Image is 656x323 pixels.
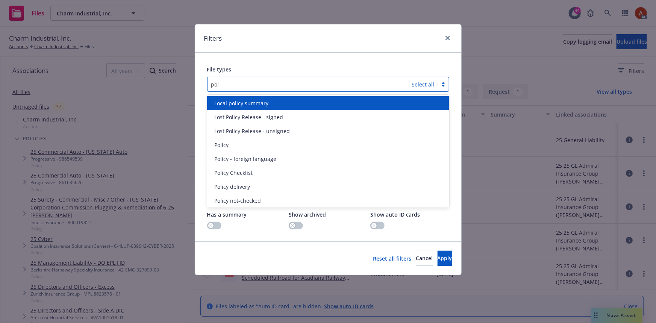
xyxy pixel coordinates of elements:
a: close [443,33,452,42]
span: Has a summary [207,211,247,218]
span: Lost Policy Release - signed [215,113,283,121]
h1: Filters [204,33,222,43]
span: Show auto ID cards [370,211,420,218]
a: Select all [412,81,435,88]
span: Policy delivery [215,183,250,191]
button: Cancel [416,251,433,266]
span: Policy not-checked [215,197,261,205]
span: Local policy summary [215,99,269,107]
span: Policy [215,141,229,149]
button: Apply [438,251,452,266]
span: Policy Checklist [215,169,253,177]
span: File types [207,66,232,73]
span: Policy - foreign language [215,155,277,163]
span: Apply [438,255,452,262]
span: Lost Policy Release - unsigned [215,127,290,135]
span: Cancel [416,255,433,262]
span: Show archived [289,211,326,218]
a: Reset all filters [373,255,412,262]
